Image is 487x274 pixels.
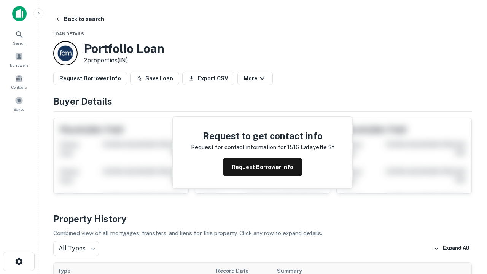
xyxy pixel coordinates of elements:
img: capitalize-icon.png [12,6,27,21]
span: Loan Details [53,32,84,36]
p: 2 properties (IN) [84,56,164,65]
span: Search [13,40,25,46]
button: Back to search [52,12,107,26]
button: More [237,72,273,85]
h3: Portfolio Loan [84,41,164,56]
button: Request Borrower Info [53,72,127,85]
button: Save Loan [130,72,179,85]
button: Export CSV [182,72,234,85]
h4: Buyer Details [53,94,472,108]
span: Saved [14,106,25,112]
iframe: Chat Widget [449,189,487,225]
button: Expand All [432,243,472,254]
h4: Property History [53,212,472,226]
div: All Types [53,241,99,256]
a: Borrowers [2,49,36,70]
p: Request for contact information for [191,143,286,152]
button: Request Borrower Info [223,158,302,176]
h4: Request to get contact info [191,129,334,143]
span: Contacts [11,84,27,90]
a: Search [2,27,36,48]
a: Contacts [2,71,36,92]
a: Saved [2,93,36,114]
span: Borrowers [10,62,28,68]
p: Combined view of all mortgages, transfers, and liens for this property. Click any row to expand d... [53,229,472,238]
p: 1516 lafayette st [287,143,334,152]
